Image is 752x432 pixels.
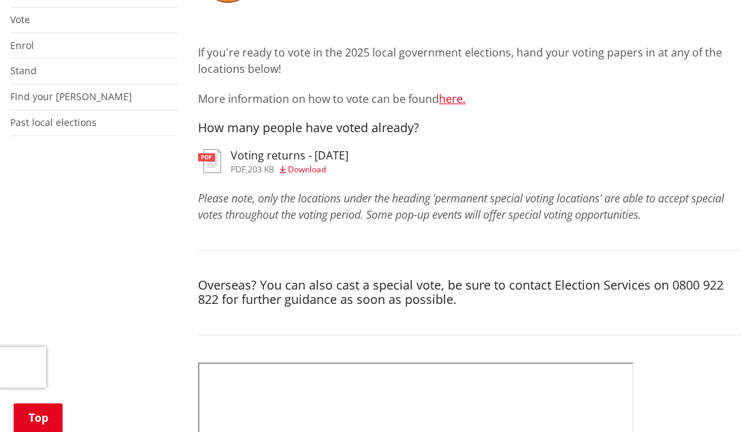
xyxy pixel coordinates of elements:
span: pdf [231,164,246,175]
h3: Voting returns - [DATE] [231,149,348,162]
a: here. [439,91,465,106]
a: Vote [10,13,30,26]
a: Voting returns - [DATE] pdf,203 KB Download [198,149,348,174]
em: Please note, only the locations under the heading 'permanent special voting locations' are able t... [198,191,724,222]
p: If you're ready to vote in the 2025 local government elections, hand your voting papers in at any... [198,44,742,77]
img: document-pdf.svg [198,149,221,173]
a: Top [14,403,63,432]
h4: Overseas? You can also cast a special vote, be sure to contact Election Services on 0800 922 822 ... [198,278,742,307]
a: Past local elections [10,116,97,129]
span: Download [288,164,326,175]
a: Stand [10,64,37,77]
p: More information on how to vote can be found [198,91,742,107]
div: , [231,166,348,174]
a: Find your [PERSON_NAME] [10,90,132,103]
a: Enrol [10,39,34,52]
span: 203 KB [248,164,274,175]
h4: How many people have voted already? [198,121,742,136]
iframe: Messenger Launcher [689,375,738,424]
